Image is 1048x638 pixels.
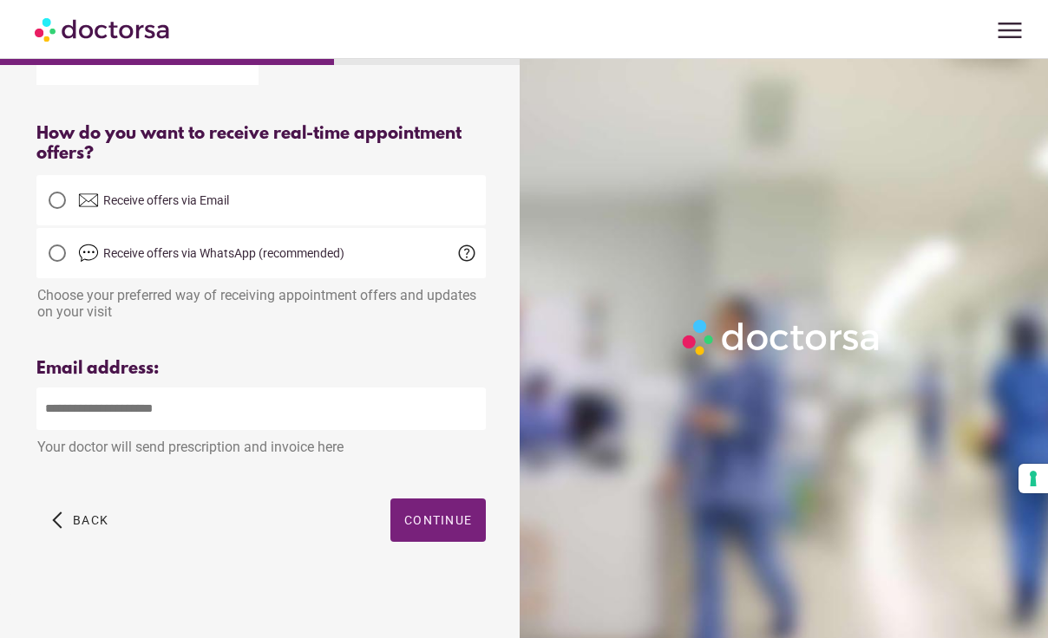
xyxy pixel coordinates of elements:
div: How do you want to receive real-time appointment offers? [36,124,486,164]
img: chat [78,243,99,264]
span: Back [73,513,108,527]
button: Continue [390,498,486,542]
span: menu [993,14,1026,47]
div: Your doctor will send prescription and invoice here [36,430,486,455]
span: help [456,243,477,264]
span: Receive offers via Email [103,193,229,207]
img: Logo-Doctorsa-trans-White-partial-flat.png [677,314,887,361]
button: Your consent preferences for tracking technologies [1019,464,1048,493]
img: Doctorsa.com [35,10,172,49]
div: Email address: [36,359,486,379]
div: Choose your preferred way of receiving appointment offers and updates on your visit [36,278,486,320]
button: arrow_back_ios Back [45,498,115,542]
span: Receive offers via WhatsApp (recommended) [103,246,344,260]
img: email [78,190,99,211]
span: Continue [404,513,472,527]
